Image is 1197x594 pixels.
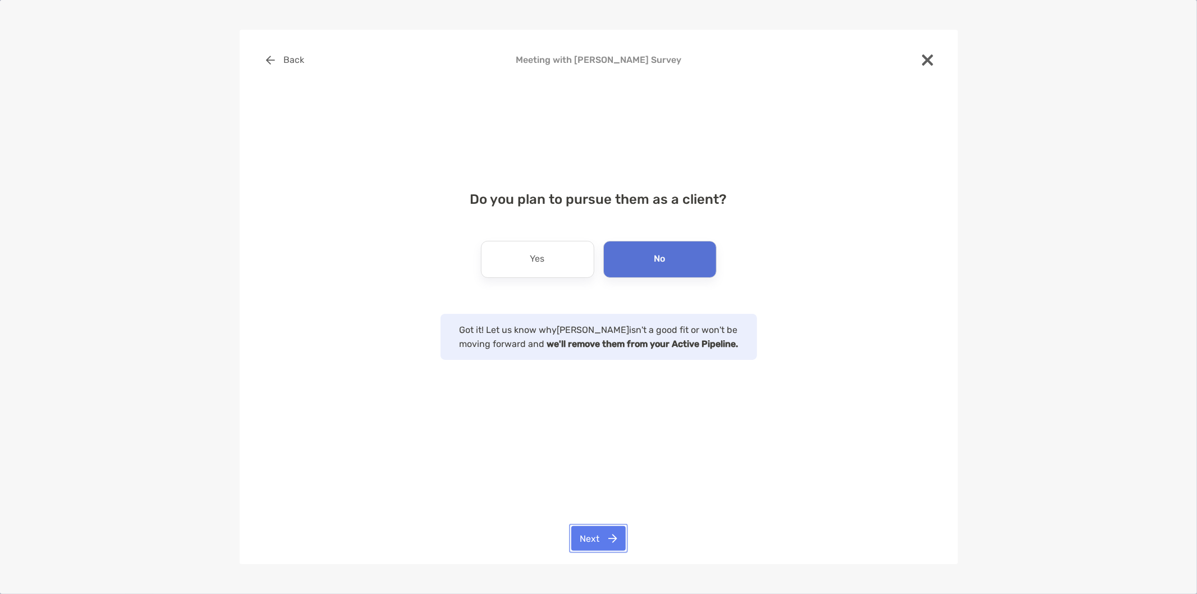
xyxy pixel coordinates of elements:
p: No [654,250,666,268]
p: Got it! Let us know why [PERSON_NAME] isn't a good fit or won't be moving forward and [452,323,746,351]
button: Back [258,48,313,72]
strong: we'll remove them from your Active Pipeline. [547,339,738,349]
img: close modal [922,54,933,66]
h4: Do you plan to pursue them as a client? [258,191,940,207]
p: Yes [530,250,545,268]
h4: Meeting with [PERSON_NAME] Survey [258,54,940,65]
img: button icon [266,56,275,65]
button: Next [571,526,626,551]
